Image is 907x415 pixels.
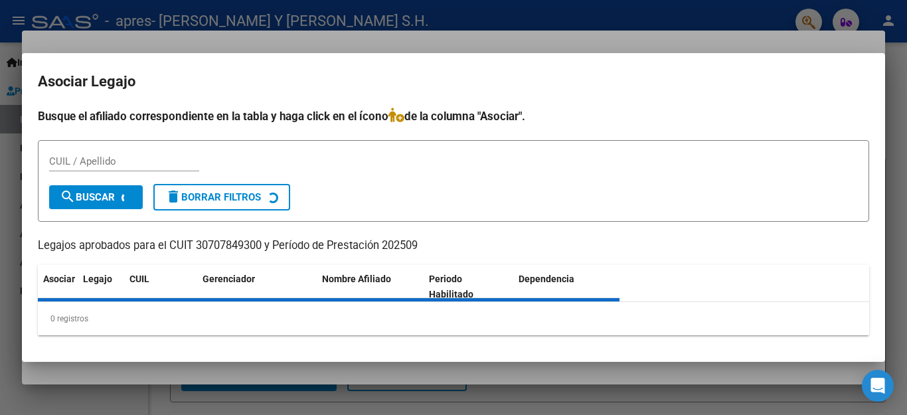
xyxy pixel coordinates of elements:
span: Legajo [83,274,112,284]
datatable-header-cell: CUIL [124,265,197,309]
h4: Busque el afiliado correspondiente en la tabla y haga click en el ícono de la columna "Asociar". [38,108,869,125]
datatable-header-cell: Asociar [38,265,78,309]
span: CUIL [129,274,149,284]
datatable-header-cell: Nombre Afiliado [317,265,424,309]
datatable-header-cell: Legajo [78,265,124,309]
div: Open Intercom Messenger [862,370,894,402]
span: Periodo Habilitado [429,274,473,299]
datatable-header-cell: Dependencia [513,265,620,309]
datatable-header-cell: Periodo Habilitado [424,265,513,309]
span: Borrar Filtros [165,191,261,203]
mat-icon: delete [165,189,181,205]
span: Gerenciador [203,274,255,284]
button: Buscar [49,185,143,209]
span: Asociar [43,274,75,284]
h2: Asociar Legajo [38,69,869,94]
mat-icon: search [60,189,76,205]
span: Nombre Afiliado [322,274,391,284]
datatable-header-cell: Gerenciador [197,265,317,309]
span: Buscar [60,191,115,203]
button: Borrar Filtros [153,184,290,210]
span: Dependencia [519,274,574,284]
div: 0 registros [38,302,869,335]
p: Legajos aprobados para el CUIT 30707849300 y Período de Prestación 202509 [38,238,869,254]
